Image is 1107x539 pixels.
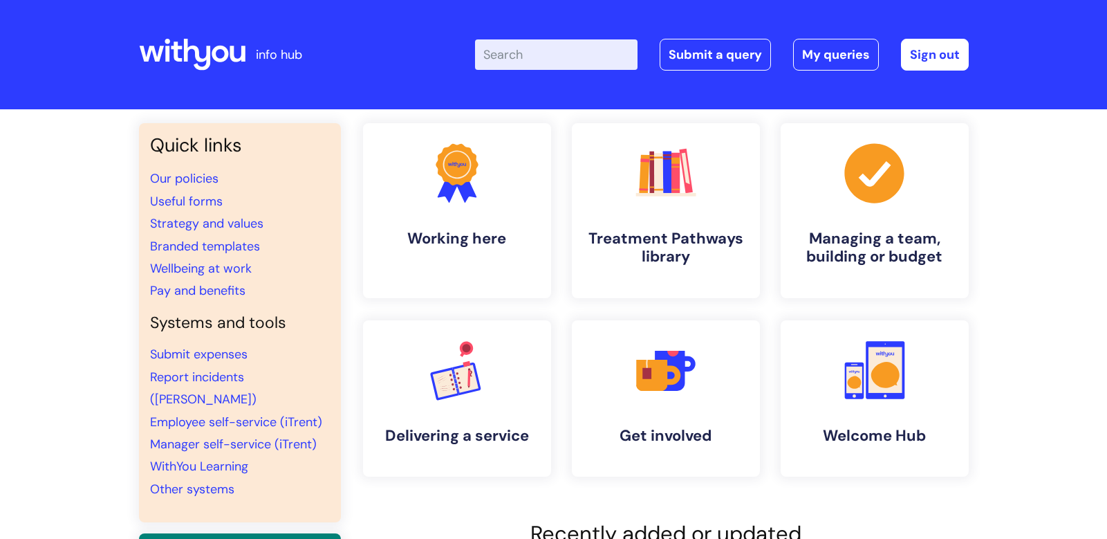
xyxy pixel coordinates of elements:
a: Wellbeing at work [150,260,252,277]
h4: Working here [374,230,540,248]
a: Our policies [150,170,218,187]
h4: Systems and tools [150,313,330,333]
h4: Delivering a service [374,427,540,445]
h4: Managing a team, building or budget [792,230,958,266]
a: Submit a query [660,39,771,71]
a: Branded templates [150,238,260,255]
a: Pay and benefits [150,282,245,299]
a: Delivering a service [363,320,551,477]
h3: Quick links [150,134,330,156]
a: Submit expenses [150,346,248,363]
a: Report incidents ([PERSON_NAME]) [150,369,257,408]
a: Welcome Hub [781,320,969,477]
a: Employee self-service (iTrent) [150,414,322,430]
p: info hub [256,44,302,66]
a: Get involved [572,320,760,477]
div: | - [475,39,969,71]
a: Useful forms [150,193,223,210]
a: Treatment Pathways library [572,123,760,298]
a: WithYou Learning [150,458,248,475]
a: Managing a team, building or budget [781,123,969,298]
a: Strategy and values [150,215,263,232]
a: My queries [793,39,879,71]
input: Search [475,39,638,70]
a: Manager self-service (iTrent) [150,436,317,453]
h4: Get involved [583,427,749,445]
a: Other systems [150,481,234,497]
a: Sign out [901,39,969,71]
h4: Treatment Pathways library [583,230,749,266]
a: Working here [363,123,551,298]
h4: Welcome Hub [792,427,958,445]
